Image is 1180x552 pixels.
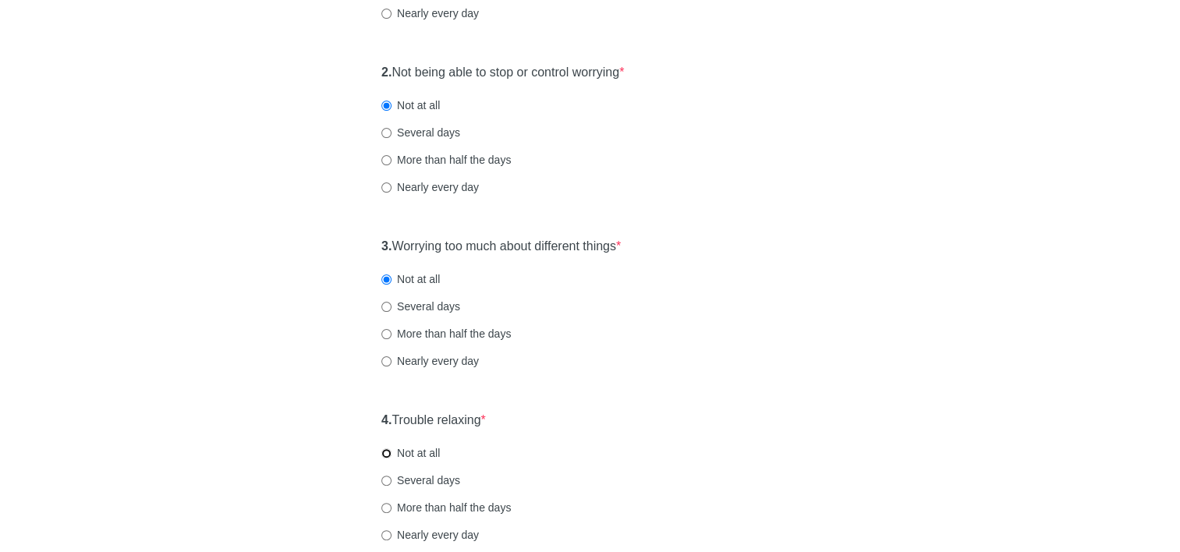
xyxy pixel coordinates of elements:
[381,413,392,426] strong: 4.
[381,125,460,140] label: Several days
[381,472,460,488] label: Several days
[381,182,392,193] input: Nearly every day
[381,527,479,543] label: Nearly every day
[381,128,392,138] input: Several days
[381,152,511,168] label: More than half the days
[381,353,479,369] label: Nearly every day
[381,179,479,195] label: Nearly every day
[381,329,392,339] input: More than half the days
[381,5,479,21] label: Nearly every day
[381,503,392,513] input: More than half the days
[381,530,392,540] input: Nearly every day
[381,445,440,461] label: Not at all
[381,238,621,256] label: Worrying too much about different things
[381,64,624,82] label: Not being able to stop or control worrying
[381,302,392,312] input: Several days
[381,271,440,287] label: Not at all
[381,299,460,314] label: Several days
[381,239,392,253] strong: 3.
[381,448,392,458] input: Not at all
[381,65,392,79] strong: 2.
[381,274,392,285] input: Not at all
[381,101,392,111] input: Not at all
[381,476,392,486] input: Several days
[381,412,486,430] label: Trouble relaxing
[381,326,511,341] label: More than half the days
[381,500,511,515] label: More than half the days
[381,155,392,165] input: More than half the days
[381,9,392,19] input: Nearly every day
[381,97,440,113] label: Not at all
[381,356,392,366] input: Nearly every day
